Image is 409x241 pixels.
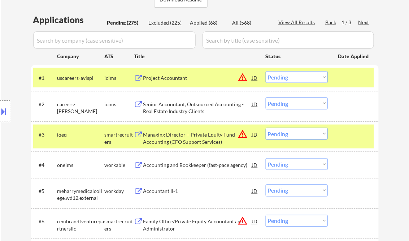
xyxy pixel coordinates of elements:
[33,16,105,24] div: Applications
[266,50,328,63] div: Status
[252,185,259,198] div: JD
[149,19,185,26] div: Excluded (225)
[33,31,196,49] input: Search by company (case sensitive)
[57,218,105,232] div: rembrandtventurepartnersllc
[190,19,226,26] div: Applied (68)
[252,71,259,84] div: JD
[105,188,134,195] div: workday
[232,19,269,26] div: All (568)
[279,19,317,26] div: View All Results
[252,215,259,228] div: JD
[238,216,248,226] button: warning_amber
[342,19,358,26] div: 1 / 3
[358,19,370,26] div: Next
[105,218,134,232] div: smartrecruiters
[252,128,259,141] div: JD
[143,218,252,232] div: Family Office/Private Equity Accountant and Administrator
[107,19,143,26] div: Pending (275)
[252,158,259,171] div: JD
[203,31,374,49] input: Search by title (case sensitive)
[338,53,370,60] div: Date Applied
[143,101,252,115] div: Senior Accountant, Outsourced Accounting - Real Estate Industry Clients
[134,53,259,60] div: Title
[143,131,252,145] div: Managing Director – Private Equity Fund Accounting (CFO Support Services)
[39,188,52,195] div: #5
[238,72,248,82] button: warning_amber
[252,98,259,111] div: JD
[238,129,248,139] button: warning_amber
[143,74,252,82] div: Project Accountant
[39,218,52,225] div: #6
[57,188,105,202] div: meharrymedicalcollege.wd12.external
[326,19,337,26] div: Back
[143,162,252,169] div: Accounting and Bookkeeper (fast-pace agency)
[143,188,252,195] div: Accountant II-1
